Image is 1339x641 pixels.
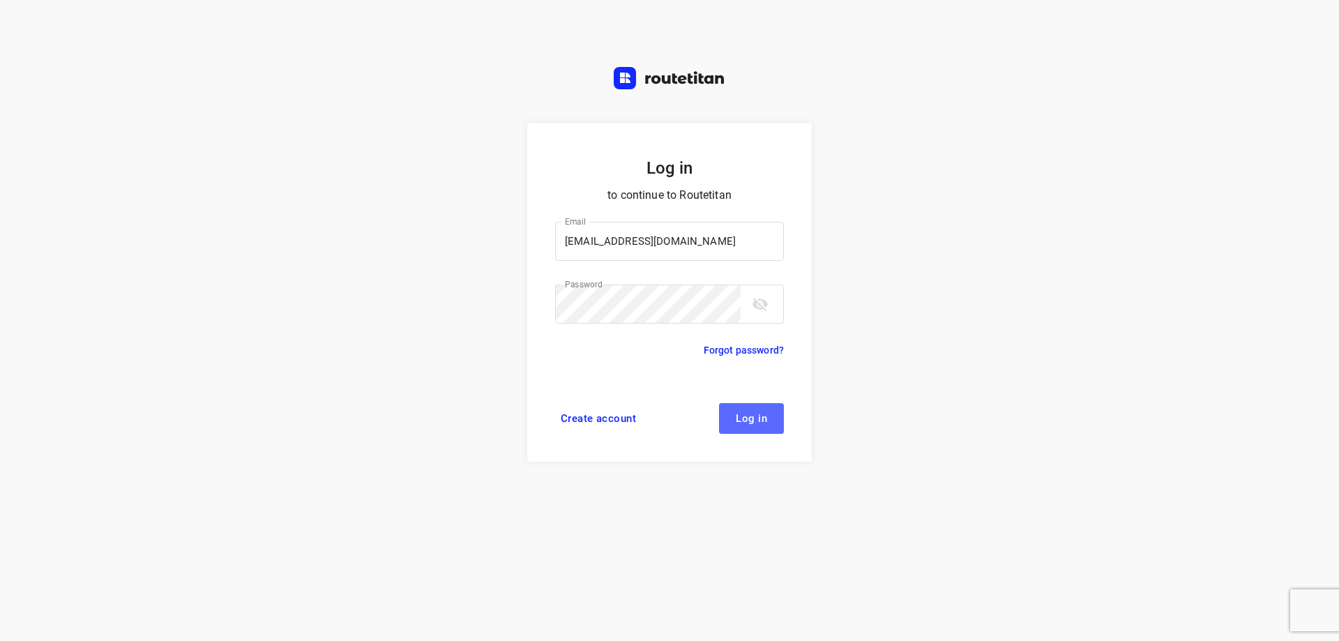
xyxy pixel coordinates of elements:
img: Routetitan [614,67,725,89]
h5: Log in [555,156,784,180]
p: to continue to Routetitan [555,186,784,205]
span: Create account [561,413,636,424]
a: Forgot password? [704,342,784,359]
button: toggle password visibility [746,290,774,318]
a: Create account [555,403,642,434]
button: Log in [719,403,784,434]
a: Routetitan [614,67,725,93]
span: Log in [736,413,767,424]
